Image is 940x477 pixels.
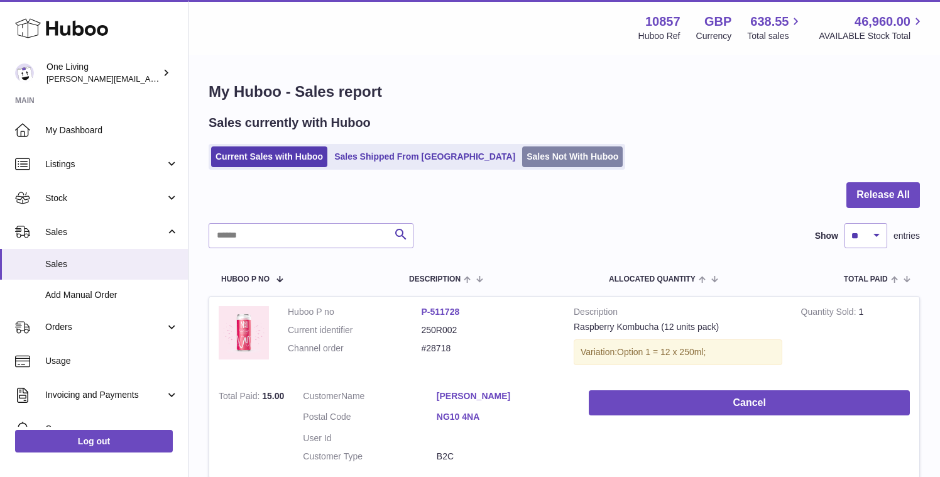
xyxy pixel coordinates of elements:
a: Current Sales with Huboo [211,146,327,167]
span: Sales [45,258,178,270]
span: Total sales [747,30,803,42]
span: AVAILABLE Stock Total [819,30,925,42]
dd: #28718 [422,343,555,354]
h1: My Huboo - Sales report [209,82,920,102]
dt: Current identifier [288,324,422,336]
span: 46,960.00 [855,13,910,30]
a: 46,960.00 AVAILABLE Stock Total [819,13,925,42]
div: Variation: [574,339,782,365]
dd: 250R002 [422,324,555,336]
button: Release All [846,182,920,208]
span: entries [894,230,920,242]
a: Log out [15,430,173,452]
div: Raspberry Kombucha (12 units pack) [574,321,782,333]
span: Invoicing and Payments [45,389,165,401]
span: Stock [45,192,165,204]
span: 638.55 [750,13,789,30]
span: ALLOCATED Quantity [609,275,696,283]
a: NG10 4NA [437,411,571,423]
span: Option 1 = 12 x 250ml; [617,347,706,357]
strong: Description [574,306,782,321]
dt: Huboo P no [288,306,422,318]
span: Add Manual Order [45,289,178,301]
div: One Living [46,61,160,85]
button: Cancel [589,390,910,416]
span: Cases [45,423,178,435]
label: Show [815,230,838,242]
div: Currency [696,30,732,42]
strong: GBP [704,13,731,30]
span: Description [409,275,461,283]
span: Huboo P no [221,275,270,283]
a: Sales Shipped From [GEOGRAPHIC_DATA] [330,146,520,167]
dt: Channel order [288,343,422,354]
span: Sales [45,226,165,238]
span: Orders [45,321,165,333]
a: 638.55 Total sales [747,13,803,42]
img: rasberrycan_2x_410cb522-6b70-4f53-a17e-977d158bbffa.jpg [219,306,269,359]
span: Listings [45,158,165,170]
dt: Postal Code [303,411,437,426]
span: Usage [45,355,178,367]
strong: Total Paid [219,391,262,404]
a: Sales Not With Huboo [522,146,623,167]
td: 1 [792,297,919,381]
span: 15.00 [262,391,284,401]
a: [PERSON_NAME] [437,390,571,402]
dt: Name [303,390,437,405]
a: P-511728 [422,307,460,317]
dt: Customer Type [303,451,437,463]
span: Total paid [844,275,888,283]
h2: Sales currently with Huboo [209,114,371,131]
dd: B2C [437,451,571,463]
div: Huboo Ref [638,30,680,42]
span: Customer [303,391,341,401]
span: [PERSON_NAME][EMAIL_ADDRESS][DOMAIN_NAME] [46,74,252,84]
strong: Quantity Sold [801,307,859,320]
img: Jessica@oneliving.com [15,63,34,82]
span: My Dashboard [45,124,178,136]
dt: User Id [303,432,437,444]
strong: 10857 [645,13,680,30]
